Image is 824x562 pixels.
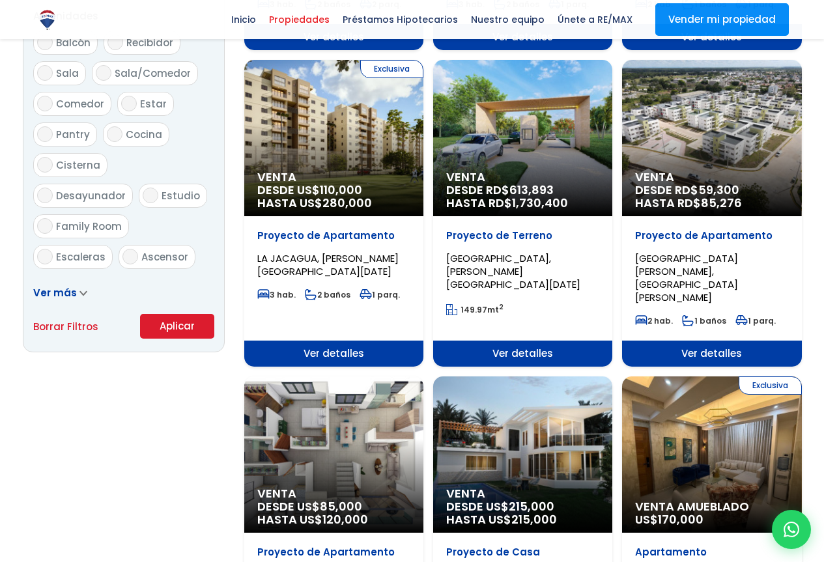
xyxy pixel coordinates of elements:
[115,66,191,80] span: Sala/Comedor
[635,500,788,513] span: Venta Amueblado
[433,60,612,367] a: Venta DESDE RD$613,893 HASTA RD$1,730,400 Proyecto de Terreno [GEOGRAPHIC_DATA], [PERSON_NAME][GE...
[56,36,91,49] span: Balcón
[322,511,368,527] span: 120,000
[360,289,400,300] span: 1 parq.
[446,546,599,559] p: Proyecto de Casa
[257,197,410,210] span: HASTA US$
[257,500,410,526] span: DESDE US$
[257,184,410,210] span: DESDE US$
[37,35,53,50] input: Balcón
[56,250,106,264] span: Escaleras
[446,251,580,291] span: [GEOGRAPHIC_DATA], [PERSON_NAME][GEOGRAPHIC_DATA][DATE]
[37,188,53,203] input: Desayunador
[107,35,123,50] input: Recibidor
[244,60,423,367] a: Exclusiva Venta DESDE US$110,000 HASTA US$280,000 Proyecto de Apartamento LA JACAGUA, [PERSON_NAM...
[635,315,673,326] span: 2 hab.
[141,250,188,264] span: Ascensor
[701,195,742,211] span: 85,276
[336,10,464,29] span: Préstamos Hipotecarios
[635,511,703,527] span: US$
[622,60,801,367] a: Venta DESDE RD$59,300 HASTA RD$85,276 Proyecto de Apartamento [GEOGRAPHIC_DATA][PERSON_NAME], [GE...
[56,66,79,80] span: Sala
[461,304,487,315] span: 149.97
[126,36,173,49] span: Recibidor
[36,8,59,31] img: Logo de REMAX
[658,511,703,527] span: 170,000
[735,315,776,326] span: 1 parq.
[56,189,126,203] span: Desayunador
[162,189,200,203] span: Estudio
[635,197,788,210] span: HASTA RD$
[37,65,53,81] input: Sala
[635,184,788,210] span: DESDE RD$
[33,286,77,300] span: Ver más
[433,341,612,367] span: Ver detalles
[622,341,801,367] span: Ver detalles
[257,487,410,500] span: Venta
[446,229,599,242] p: Proyecto de Terreno
[143,188,158,203] input: Estudio
[37,157,53,173] input: Cisterna
[446,171,599,184] span: Venta
[56,97,104,111] span: Comedor
[655,3,789,36] a: Vender mi propiedad
[121,96,137,111] input: Estar
[499,302,504,312] sup: 2
[635,229,788,242] p: Proyecto de Apartamento
[126,128,162,141] span: Cocina
[446,197,599,210] span: HASTA RD$
[96,65,111,81] input: Sala/Comedor
[635,251,738,304] span: [GEOGRAPHIC_DATA][PERSON_NAME], [GEOGRAPHIC_DATA][PERSON_NAME]
[140,97,167,111] span: Estar
[225,10,263,29] span: Inicio
[360,60,423,78] span: Exclusiva
[33,318,98,335] a: Borrar Filtros
[257,289,296,300] span: 3 hab.
[446,487,599,500] span: Venta
[682,315,726,326] span: 1 baños
[257,546,410,559] p: Proyecto de Apartamento
[140,314,214,339] button: Aplicar
[37,96,53,111] input: Comedor
[511,511,557,527] span: 215,000
[320,498,362,514] span: 85,000
[320,182,362,198] span: 110,000
[257,251,399,278] span: LA JACAGUA, [PERSON_NAME][GEOGRAPHIC_DATA][DATE]
[37,249,53,264] input: Escaleras
[37,126,53,142] input: Pantry
[305,289,350,300] span: 2 baños
[244,341,423,367] span: Ver detalles
[56,219,122,233] span: Family Room
[551,10,639,29] span: Únete a RE/MAX
[107,126,122,142] input: Cocina
[37,218,53,234] input: Family Room
[257,171,410,184] span: Venta
[446,500,599,526] span: DESDE US$
[698,182,739,198] span: 59,300
[464,10,551,29] span: Nuestro equipo
[446,304,504,315] span: mt
[33,286,87,300] a: Ver más
[263,10,336,29] span: Propiedades
[512,195,568,211] span: 1,730,400
[446,513,599,526] span: HASTA US$
[257,229,410,242] p: Proyecto de Apartamento
[739,376,802,395] span: Exclusiva
[122,249,138,264] input: Ascensor
[509,182,554,198] span: 613,893
[635,546,788,559] p: Apartamento
[56,158,100,172] span: Cisterna
[257,513,410,526] span: HASTA US$
[635,171,788,184] span: Venta
[56,128,90,141] span: Pantry
[322,195,372,211] span: 280,000
[509,498,554,514] span: 215,000
[446,184,599,210] span: DESDE RD$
